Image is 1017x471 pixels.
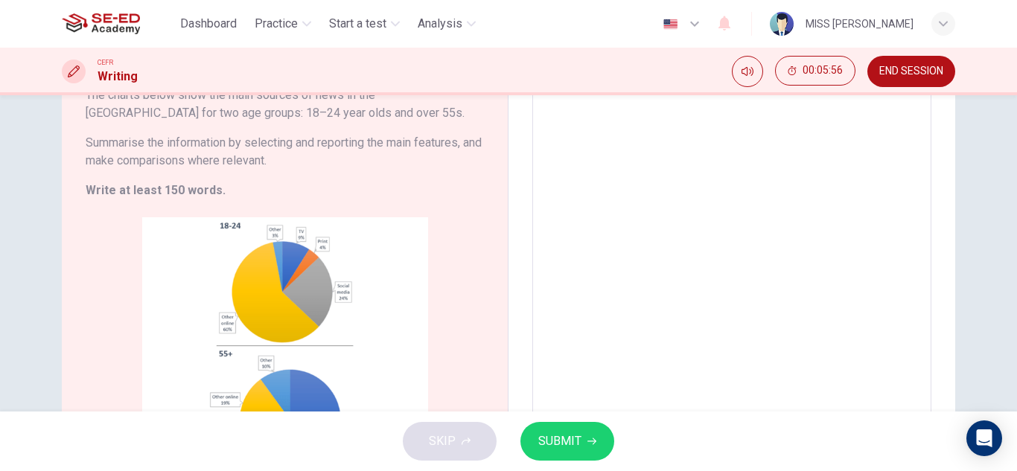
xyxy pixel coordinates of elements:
span: Start a test [329,15,386,33]
a: SE-ED Academy logo [62,9,174,39]
span: Analysis [418,15,462,33]
button: Analysis [412,10,482,37]
span: CEFR [98,57,113,68]
span: Practice [255,15,298,33]
div: Hide [775,56,855,87]
img: SE-ED Academy logo [62,9,140,39]
button: Start a test [323,10,406,37]
div: MISS [PERSON_NAME] [806,15,914,33]
div: Mute [732,56,763,87]
span: Dashboard [180,15,237,33]
img: en [661,19,680,30]
h6: Summarise the information by selecting and reporting the main features, and make comparisons wher... [86,134,484,170]
span: SUBMIT [538,431,581,452]
h1: Writing [98,68,138,86]
h6: The charts below show the main sources of news in the [GEOGRAPHIC_DATA] for two age groups: 18–24... [86,86,484,122]
button: 00:05:56 [775,56,855,86]
img: Profile picture [770,12,794,36]
textarea: Teen mostly watches online [543,50,921,465]
div: Open Intercom Messenger [966,420,1002,456]
strong: Write at least 150 words. [86,183,226,197]
button: Dashboard [174,10,243,37]
span: END SESSION [879,65,943,77]
button: SUBMIT [520,422,614,461]
button: END SESSION [867,56,955,87]
button: Practice [249,10,317,37]
span: 00:05:56 [803,65,843,77]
